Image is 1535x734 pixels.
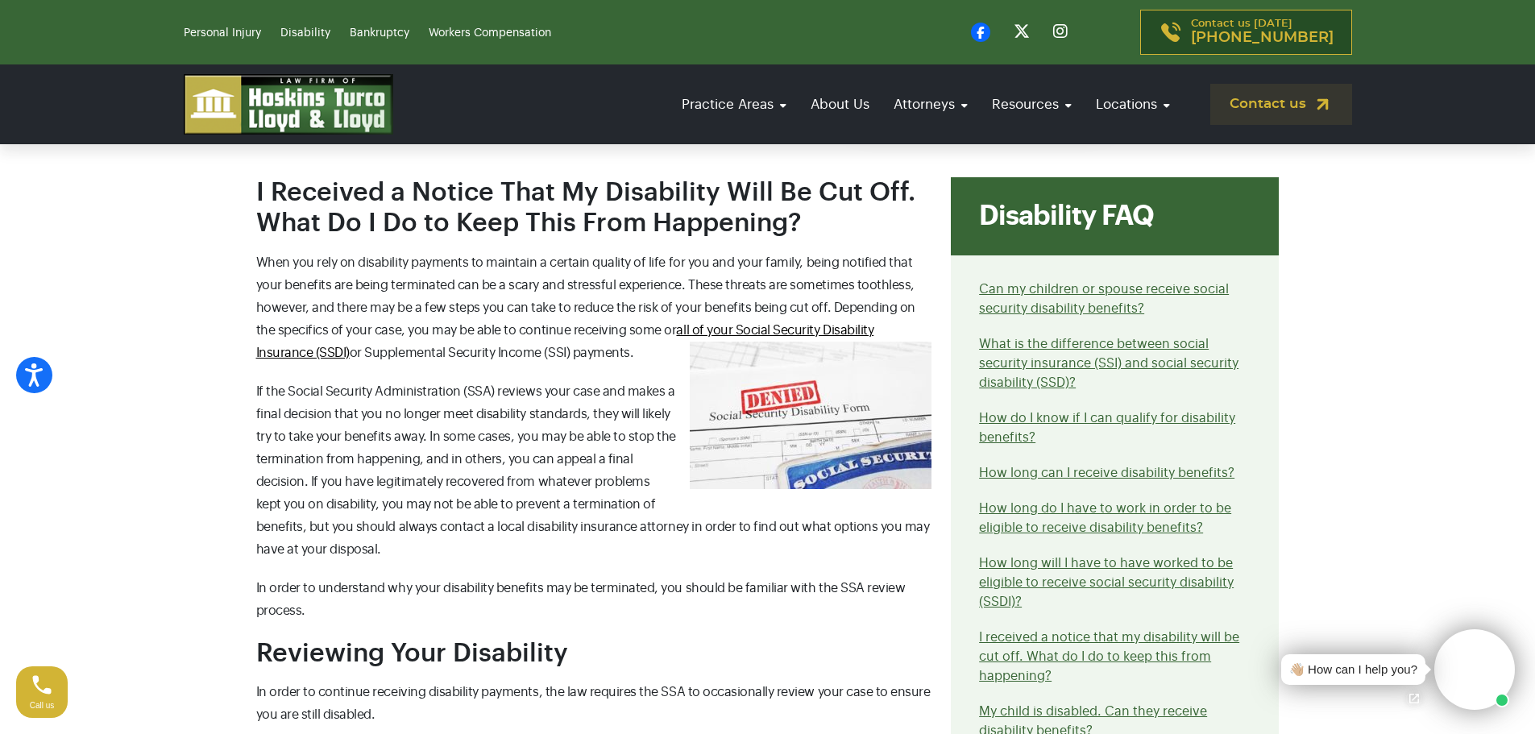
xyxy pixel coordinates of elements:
a: Contact us [DATE][PHONE_NUMBER] [1140,10,1352,55]
span: In order to understand why your disability benefits may be terminated, you should be familiar wit... [256,582,906,617]
a: How do I know if I can qualify for disability benefits? [979,412,1235,444]
p: Contact us [DATE] [1191,19,1334,46]
span: If the Social Security Administration (SSA) reviews your case and makes a final decision that you... [256,385,930,556]
a: Can my children or spouse receive social security disability benefits? [979,283,1229,315]
a: Open chat [1397,682,1431,715]
a: Attorneys [886,81,976,127]
a: I received a notice that my disability will be cut off. What do I do to keep this from happening? [979,631,1239,682]
a: Contact us [1210,84,1352,125]
span: [PHONE_NUMBER] [1191,30,1334,46]
span: Reviewing Your Disability [256,641,568,666]
a: all of your Social Security Disability Insurance (SSDI) [256,324,874,359]
img: denied social security disability [690,342,931,489]
a: Practice Areas [674,81,794,127]
span: When you rely on disability payments to maintain a certain quality of life for you and your famil... [256,256,915,359]
img: logo [184,74,393,135]
a: What is the difference between social security insurance (SSI) and social security disability (SSD)? [979,338,1238,389]
span: In order to continue receiving disability payments, the law requires the SSA to occasionally revi... [256,686,931,721]
span: Call us [30,701,55,710]
a: How long will I have to have worked to be eligible to receive social security disability (SSDI)? [979,557,1234,608]
a: Personal Injury [184,27,261,39]
a: How long can I receive disability benefits? [979,467,1234,479]
div: Disability FAQ [951,177,1279,255]
a: About Us [803,81,877,127]
div: 👋🏼 How can I help you? [1289,661,1417,679]
a: Workers Compensation [429,27,551,39]
a: How long do I have to work in order to be eligible to receive disability benefits? [979,502,1231,534]
span: I Received a Notice That My Disability Will Be Cut Off. What Do I Do to Keep This From Happening? [256,180,915,236]
a: Resources [984,81,1080,127]
a: Disability [280,27,330,39]
a: Locations [1088,81,1178,127]
a: Bankruptcy [350,27,409,39]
